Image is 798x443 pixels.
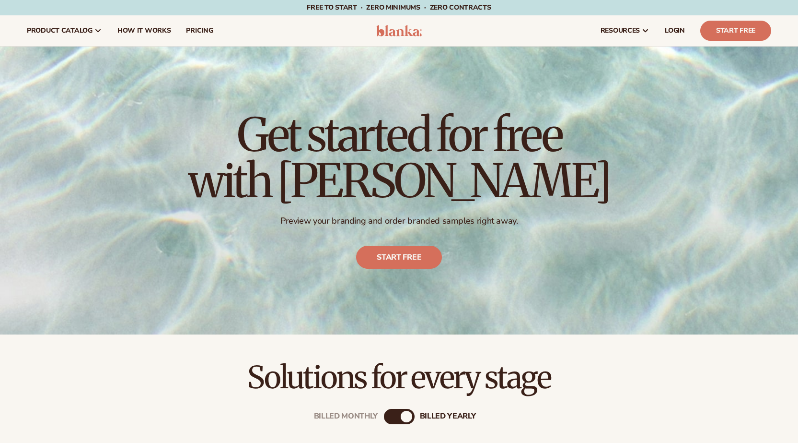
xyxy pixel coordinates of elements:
div: Billed Monthly [314,412,378,421]
a: Start free [356,246,442,269]
span: resources [601,27,640,35]
a: product catalog [19,15,110,46]
a: How It Works [110,15,179,46]
span: Free to start · ZERO minimums · ZERO contracts [307,3,491,12]
a: LOGIN [657,15,693,46]
div: billed Yearly [420,412,476,421]
span: product catalog [27,27,93,35]
img: logo [376,25,422,36]
span: LOGIN [665,27,685,35]
span: How It Works [117,27,171,35]
a: Start Free [700,21,771,41]
h1: Get started for free with [PERSON_NAME] [188,112,610,204]
h2: Solutions for every stage [27,361,771,394]
p: Preview your branding and order branded samples right away. [188,216,610,227]
a: resources [593,15,657,46]
a: pricing [178,15,220,46]
span: pricing [186,27,213,35]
